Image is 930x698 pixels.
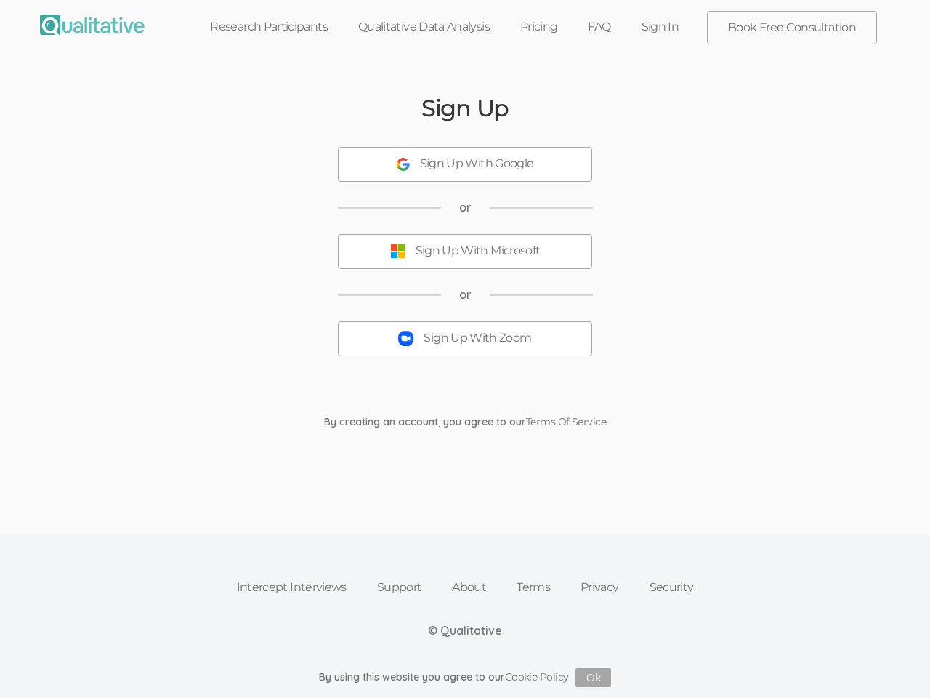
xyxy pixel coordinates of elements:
div: Sign Up With Google [420,156,534,172]
div: Sign Up With Microsoft [416,243,541,260]
div: © Qualitative [428,622,502,639]
a: Terms [501,571,565,603]
button: Sign Up With Zoom [338,321,592,356]
a: Terms Of Service [526,415,606,428]
div: By using this website you agree to our [319,668,612,687]
a: Intercept Interviews [222,571,362,603]
iframe: Chat Widget [857,628,930,698]
img: Sign Up With Zoom [398,331,413,346]
img: Sign Up With Microsoft [390,244,405,259]
h2: Sign Up [421,95,509,121]
a: Security [634,571,709,603]
div: Sign Up With Zoom [424,330,531,347]
button: Sign Up With Google [338,147,592,182]
a: Book Free Consultation [708,12,876,44]
a: Qualitative Data Analysis [343,11,505,43]
a: Support [362,571,437,603]
button: Sign Up With Microsoft [338,234,592,269]
a: FAQ [573,11,626,43]
a: Privacy [565,571,634,603]
img: Qualitative [40,15,145,35]
a: Pricing [505,11,573,43]
a: Research Participants [195,11,343,43]
img: Sign Up With Google [397,158,410,171]
a: Sign In [626,11,695,43]
a: About [437,571,501,603]
a: Cookie Policy [505,670,569,683]
button: Ok [575,668,611,687]
span: or [459,199,472,216]
span: or [459,286,472,303]
div: By creating an account, you agree to our [313,414,617,429]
